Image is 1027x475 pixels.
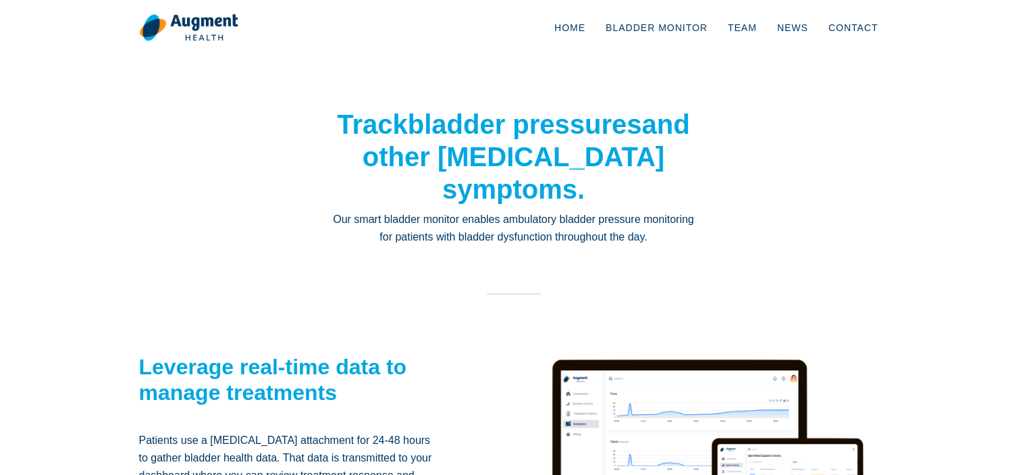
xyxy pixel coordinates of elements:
[408,109,642,139] strong: bladder pressures
[332,211,696,247] p: Our smart bladder monitor enables ambulatory bladder pressure monitoring for patients with bladde...
[139,354,440,406] h2: Leverage real-time data to manage treatments
[818,5,889,50] a: Contact
[596,5,718,50] a: Bladder Monitor
[332,108,696,205] h1: Track and other [MEDICAL_DATA] symptoms.
[544,5,596,50] a: Home
[139,14,238,42] img: logo
[718,5,767,50] a: Team
[767,5,818,50] a: News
